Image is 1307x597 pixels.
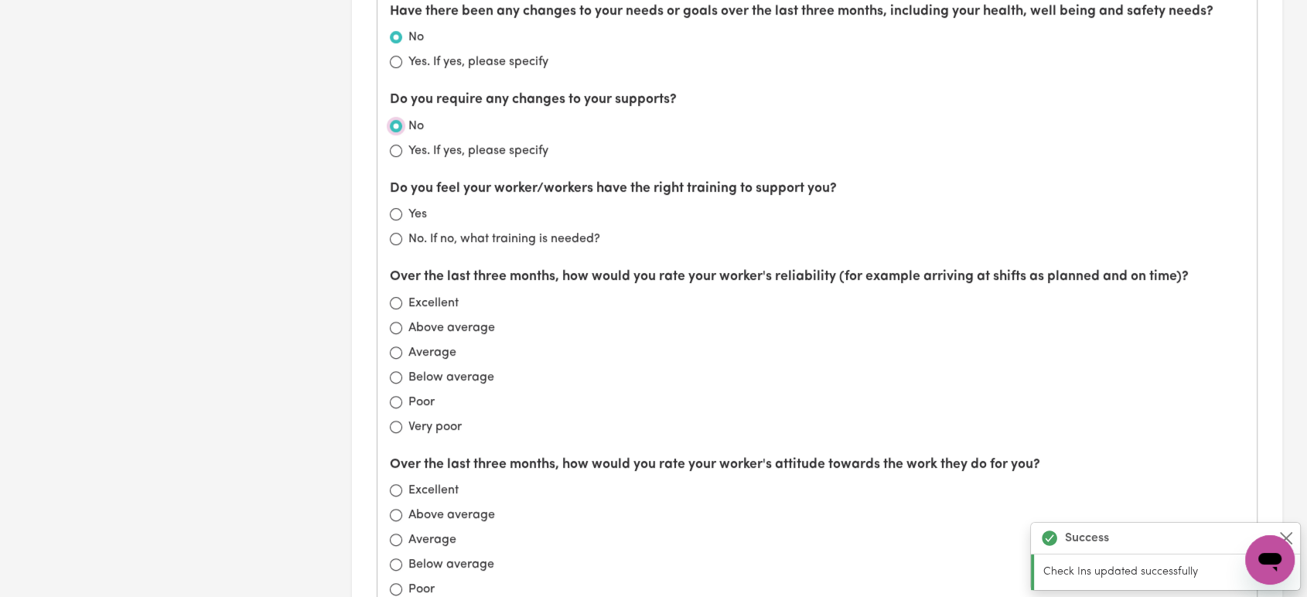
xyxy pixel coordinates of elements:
label: Excellent [408,294,459,312]
label: No [408,117,424,135]
label: Average [408,343,456,362]
label: Over the last three months, how would you rate your worker's attitude towards the work they do fo... [390,455,1040,475]
p: Check Ins updated successfully [1043,564,1291,581]
label: Above average [408,319,495,337]
label: No. If no, what training is needed? [408,230,600,248]
label: Below average [408,368,494,387]
label: Very poor [408,418,462,436]
label: Do you feel your worker/workers have the right training to support you? [390,179,837,199]
label: Below average [408,555,494,574]
label: Over the last three months, how would you rate your worker's reliability (for example arriving at... [390,267,1189,287]
iframe: Button to launch messaging window [1245,535,1295,585]
label: Average [408,530,456,549]
label: Poor [408,393,435,411]
label: No [408,28,424,46]
label: Above average [408,506,495,524]
label: Do you require any changes to your supports? [390,90,677,110]
label: Yes. If yes, please specify [408,142,548,160]
label: Have there been any changes to your needs or goals over the last three months, including your hea... [390,2,1213,22]
label: Excellent [408,481,459,500]
label: Yes [408,205,427,223]
label: Yes. If yes, please specify [408,53,548,71]
button: Close [1277,529,1295,548]
strong: Success [1065,529,1109,548]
